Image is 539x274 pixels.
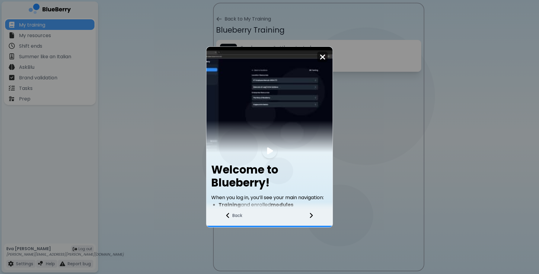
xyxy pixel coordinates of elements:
p: When you log in, you’ll see your main navigation: [211,194,328,201]
p: and enrolled [218,201,328,209]
img: file icon [267,147,273,155]
img: video thumbnail [206,47,333,152]
p: Back [232,213,242,218]
strong: modules [271,201,293,208]
strong: Training [218,201,241,208]
h1: Welcome to Blueberry! [211,163,328,189]
img: close icon [320,53,326,61]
